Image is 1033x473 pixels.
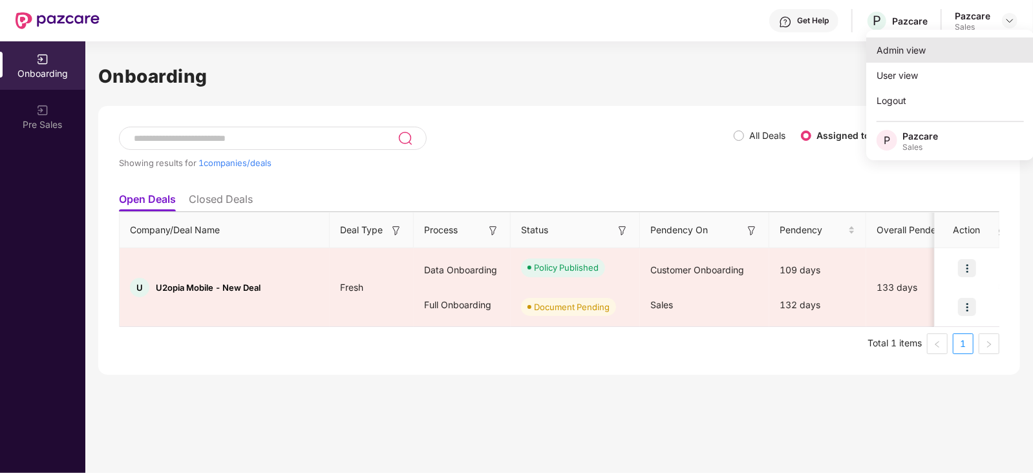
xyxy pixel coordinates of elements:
div: Policy Published [534,261,599,274]
th: Overall Pendency [866,213,976,248]
div: Pazcare [955,10,990,22]
li: Closed Deals [189,193,253,211]
div: 133 days [866,280,976,295]
span: Process [424,223,458,237]
img: svg+xml;base64,PHN2ZyBpZD0iSGVscC0zMngzMiIgeG1sbnM9Imh0dHA6Ly93d3cudzMub3JnLzIwMDAvc3ZnIiB3aWR0aD... [779,16,792,28]
label: Assigned to me [816,130,886,141]
img: svg+xml;base64,PHN2ZyB3aWR0aD0iMjAiIGhlaWdodD0iMjAiIHZpZXdCb3g9IjAgMCAyMCAyMCIgZmlsbD0ibm9uZSIgeG... [36,53,49,66]
div: Sales [955,22,990,32]
span: 1 companies/deals [198,158,272,168]
li: 1 [953,333,974,354]
th: Pendency [769,213,866,248]
th: Action [935,213,999,248]
img: svg+xml;base64,PHN2ZyB3aWR0aD0iMTYiIGhlaWdodD0iMTYiIHZpZXdCb3g9IjAgMCAxNiAxNiIgZmlsbD0ibm9uZSIgeG... [616,224,629,237]
span: Sales [650,299,673,310]
div: Data Onboarding [414,253,511,288]
th: Company/Deal Name [120,213,330,248]
a: 1 [953,334,973,353]
div: Document Pending [534,300,610,313]
span: Deal Type [340,223,383,237]
span: Status [521,223,548,237]
div: 109 days [769,253,866,288]
span: Pendency On [650,223,708,237]
li: Total 1 items [868,333,922,354]
img: svg+xml;base64,PHN2ZyBpZD0iRHJvcGRvd24tMzJ4MzIiIHhtbG5zPSJodHRwOi8vd3d3LnczLm9yZy8yMDAwL3N2ZyIgd2... [1005,16,1015,26]
span: P [873,13,881,28]
img: icon [958,259,976,277]
div: Get Help [797,16,829,26]
img: svg+xml;base64,PHN2ZyB3aWR0aD0iMTYiIGhlaWdodD0iMTYiIHZpZXdCb3g9IjAgMCAxNiAxNiIgZmlsbD0ibm9uZSIgeG... [745,224,758,237]
img: svg+xml;base64,PHN2ZyB3aWR0aD0iMTYiIGhlaWdodD0iMTYiIHZpZXdCb3g9IjAgMCAxNiAxNiIgZmlsbD0ibm9uZSIgeG... [390,224,403,237]
li: Open Deals [119,193,176,211]
span: P [884,132,890,148]
button: left [927,333,948,354]
span: Pendency [780,223,846,237]
img: New Pazcare Logo [16,12,100,29]
img: svg+xml;base64,PHN2ZyB3aWR0aD0iMTYiIGhlaWdodD0iMTYiIHZpZXdCb3g9IjAgMCAxNiAxNiIgZmlsbD0ibm9uZSIgeG... [487,224,500,237]
div: U [130,278,149,297]
li: Previous Page [927,333,948,354]
div: 132 days [769,288,866,322]
span: Customer Onboarding [650,264,744,275]
span: left [933,341,941,348]
div: Pazcare [892,15,928,27]
img: svg+xml;base64,PHN2ZyB3aWR0aD0iMjQiIGhlaWdodD0iMjUiIHZpZXdCb3g9IjAgMCAyNCAyNSIgZmlsbD0ibm9uZSIgeG... [398,131,412,146]
img: svg+xml;base64,PHN2ZyB3aWR0aD0iMjAiIGhlaWdodD0iMjAiIHZpZXdCb3g9IjAgMCAyMCAyMCIgZmlsbD0ibm9uZSIgeG... [36,104,49,117]
div: Full Onboarding [414,288,511,322]
span: right [985,341,993,348]
h1: Onboarding [98,62,1020,90]
span: U2opia Mobile - New Deal [156,282,261,293]
div: Showing results for [119,158,734,168]
div: Sales [902,142,938,152]
span: Fresh [330,282,374,293]
img: icon [958,298,976,316]
li: Next Page [979,333,999,354]
button: right [979,333,999,354]
label: All Deals [749,130,785,141]
div: Pazcare [902,130,938,142]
